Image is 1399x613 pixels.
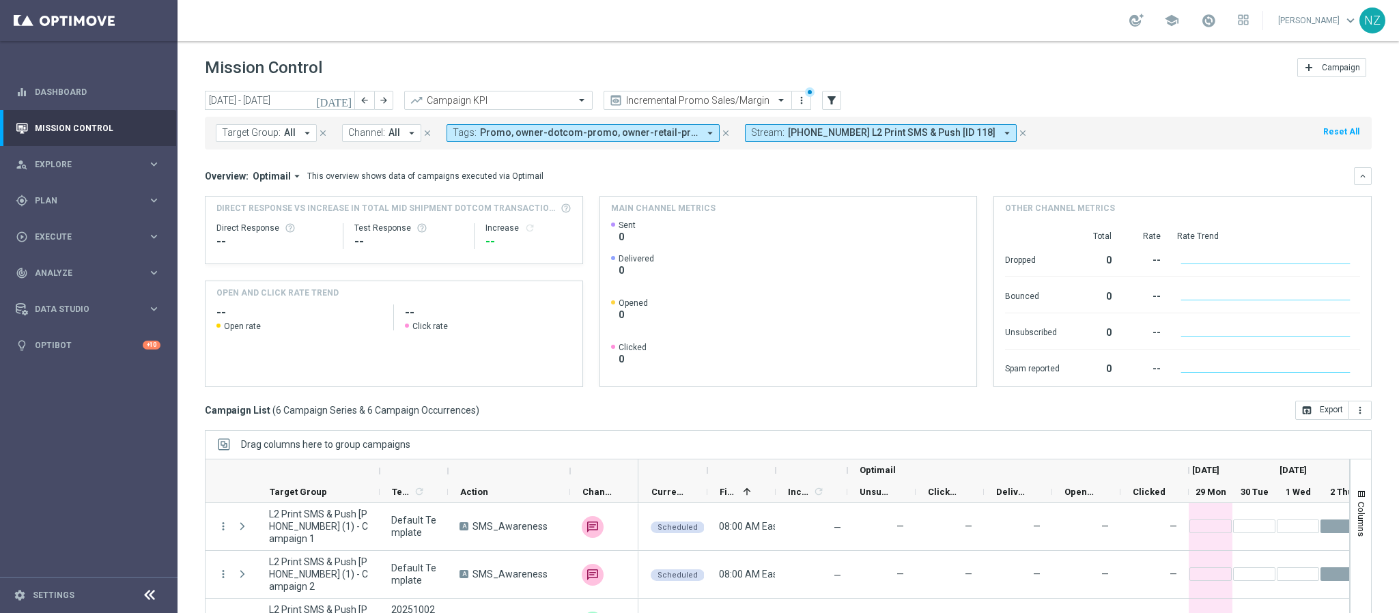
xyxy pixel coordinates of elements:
[1358,171,1368,181] i: keyboard_arrow_down
[16,231,28,243] i: play_circle_outline
[35,327,143,363] a: Optibot
[472,568,548,580] span: SMS_Awareness
[205,91,355,110] input: Select date range
[796,95,807,106] i: more_vert
[472,520,548,532] span: SMS_Awareness
[1192,465,1219,475] span: [DATE]
[15,87,161,98] button: equalizer Dashboard
[651,520,705,533] colored-tag: Scheduled
[216,223,332,233] div: Direct Response
[825,94,838,106] i: filter_alt
[1297,58,1366,77] button: add Campaign
[805,87,815,97] div: There are unsaved changes
[834,522,841,533] span: —
[1076,248,1112,270] div: 0
[1005,320,1060,342] div: Unsubscribed
[485,233,571,250] div: --
[1005,202,1115,214] h4: Other channel metrics
[651,487,684,497] span: Current Status
[965,569,972,580] span: —
[1076,320,1112,342] div: 0
[16,86,28,98] i: equalizer
[307,170,543,182] div: This overview shows data of campaigns executed via Optimail
[1343,13,1358,28] span: keyboard_arrow_down
[16,74,160,110] div: Dashboard
[965,521,972,532] span: —
[1128,320,1161,342] div: --
[476,404,479,416] span: )
[720,126,732,141] button: close
[15,340,161,351] div: lightbulb Optibot +10
[1128,284,1161,306] div: --
[241,439,410,450] div: Row Groups
[16,267,147,279] div: Analyze
[269,556,368,593] span: L2 Print SMS & Push 20251002 (1) - Campaign 2
[582,516,604,538] img: Attentive SMS
[15,268,161,279] div: track_changes Analyze keyboard_arrow_right
[342,124,421,142] button: Channel: All arrow_drop_down
[16,195,28,207] i: gps_fixed
[147,158,160,171] i: keyboard_arrow_right
[582,564,604,586] img: Attentive SMS
[391,514,436,539] span: Default Template
[35,110,160,146] a: Mission Control
[1286,487,1311,497] span: 1 Wed
[291,170,303,182] i: arrow_drop_down
[354,223,464,233] div: Test Response
[1330,487,1353,497] span: 2 Thu
[1295,401,1349,420] button: open_in_browser Export
[1133,487,1165,497] span: Clicked
[35,305,147,313] span: Data Studio
[33,591,74,599] a: Settings
[1356,502,1367,537] span: Columns
[222,127,281,139] span: Target Group:
[1196,487,1226,497] span: 29 Mon
[147,266,160,279] i: keyboard_arrow_right
[348,127,385,139] span: Channel:
[216,287,339,299] h4: OPEN AND CLICK RATE TREND
[16,267,28,279] i: track_changes
[35,269,147,277] span: Analyze
[1005,356,1060,378] div: Spam reported
[253,170,291,182] span: Optimail
[619,342,647,353] span: Clicked
[619,309,648,321] span: 0
[35,233,147,241] span: Execute
[1354,167,1372,185] button: keyboard_arrow_down
[1241,487,1269,497] span: 30 Tue
[460,522,468,530] span: A
[1322,63,1360,72] span: Campaign
[1128,356,1161,378] div: --
[216,233,332,250] div: --
[16,303,147,315] div: Data Studio
[1280,465,1307,475] span: [DATE]
[205,404,479,416] h3: Campaign List
[147,194,160,207] i: keyboard_arrow_right
[788,487,811,497] span: Increase
[143,341,160,350] div: +10
[423,128,432,138] i: close
[1033,569,1041,580] span: —
[1355,405,1366,416] i: more_vert
[1076,356,1112,378] div: 0
[15,159,161,170] div: person_search Explore keyboard_arrow_right
[14,589,26,601] i: settings
[1359,8,1385,33] div: NZ
[1101,521,1109,532] span: —
[16,327,160,363] div: Optibot
[485,223,571,233] div: Increase
[609,94,623,107] i: preview
[1064,487,1097,497] span: Opened
[619,353,647,365] span: 0
[860,465,896,475] span: Optimail
[480,127,698,139] span: Promo owner-dotcom-promo owner-retail-promo promo
[719,521,938,532] span: 08:00 AM Eastern Time (New York) (UTC -04:00)
[15,231,161,242] button: play_circle_outline Execute keyboard_arrow_right
[206,551,638,599] div: Press SPACE to select this row.
[1128,231,1161,242] div: Rate
[15,304,161,315] button: Data Studio keyboard_arrow_right
[447,124,720,142] button: Tags: Promo, owner-dotcom-promo, owner-retail-promo, promo arrow_drop_down
[301,127,313,139] i: arrow_drop_down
